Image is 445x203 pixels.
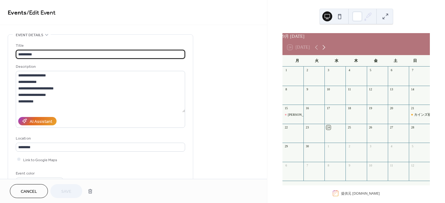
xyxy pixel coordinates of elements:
[368,125,373,130] div: 26
[347,87,352,92] div: 11
[366,55,386,67] div: 金
[386,55,405,67] div: 土
[410,106,415,111] div: 21
[326,106,331,111] div: 17
[368,106,373,111] div: 19
[410,145,415,149] div: 5
[8,7,27,19] a: Events
[30,118,52,125] div: AI Assistant
[389,68,394,73] div: 6
[282,112,303,117] div: 秋川どうぶつ病院
[347,106,352,111] div: 18
[284,163,288,168] div: 6
[414,112,445,117] div: カインズ福生西友店
[326,163,331,168] div: 8
[346,55,366,67] div: 木
[347,68,352,73] div: 4
[389,125,394,130] div: 27
[341,191,380,196] div: 提供元
[389,106,394,111] div: 20
[305,106,310,111] div: 16
[282,33,430,40] div: 9月 [DATE]
[287,55,307,67] div: 月
[10,184,48,198] button: Cancel
[368,68,373,73] div: 5
[305,125,310,130] div: 23
[352,191,380,196] a: [DOMAIN_NAME]
[288,112,335,117] div: [PERSON_NAME]どうぶつ病院
[347,145,352,149] div: 2
[327,55,346,67] div: 水
[368,145,373,149] div: 3
[284,68,288,73] div: 1
[284,87,288,92] div: 8
[16,63,184,70] div: Description
[410,163,415,168] div: 12
[21,188,37,195] span: Cancel
[326,125,331,130] div: 24
[16,170,62,177] div: Event color
[410,68,415,73] div: 7
[326,145,331,149] div: 1
[368,87,373,92] div: 12
[389,163,394,168] div: 11
[405,55,425,67] div: 日
[305,145,310,149] div: 30
[347,125,352,130] div: 25
[409,112,430,117] div: カインズ福生西友店
[368,163,373,168] div: 10
[27,7,56,19] span: / Edit Event
[326,68,331,73] div: 3
[305,163,310,168] div: 7
[410,125,415,130] div: 28
[16,135,184,142] div: Location
[307,55,327,67] div: 火
[284,125,288,130] div: 22
[284,145,288,149] div: 29
[389,87,394,92] div: 13
[347,163,352,168] div: 9
[23,157,57,163] span: Link to Google Maps
[305,87,310,92] div: 9
[16,32,43,38] span: Event details
[389,145,394,149] div: 4
[18,117,57,125] button: AI Assistant
[284,106,288,111] div: 15
[326,87,331,92] div: 10
[16,42,184,49] div: Title
[410,87,415,92] div: 14
[305,68,310,73] div: 2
